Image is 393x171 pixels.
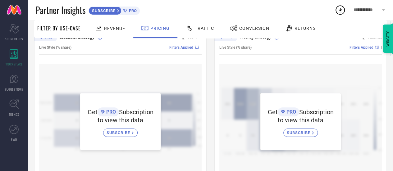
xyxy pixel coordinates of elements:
span: Filter By Use-Case [37,25,81,32]
span: SUBSCRIBE [107,130,132,135]
span: Live Style (% share) [39,45,71,50]
span: PRO [285,109,296,115]
span: SCORECARDS [5,37,23,41]
div: Open download list [335,4,346,16]
span: WORKSPACE [6,62,23,66]
span: PRO [127,8,137,13]
span: SUBSCRIBE [287,130,312,135]
span: Filters Applied [350,45,373,50]
span: Get [268,108,278,116]
span: Partner Insights [36,4,85,16]
span: Traffic [195,26,214,31]
a: SUBSCRIBEPRO [89,5,140,15]
span: SUGGESTIONS [5,87,24,92]
a: SUBSCRIBE [103,124,138,137]
span: to view this data [98,116,143,124]
span: SUBSCRIBE [89,8,117,13]
span: PRO [105,109,116,115]
span: Live Style (% share) [219,45,252,50]
span: Get [88,108,98,116]
span: Subscription [299,108,334,116]
a: SUBSCRIBE [283,124,318,137]
span: Subscription [119,108,153,116]
span: Conversion [239,26,269,31]
span: Pricing [150,26,170,31]
span: to view this data [278,116,323,124]
div: Premium [34,33,57,43]
span: Revenue [104,26,125,31]
span: | [381,45,382,50]
span: FWD [11,137,17,142]
span: Returns [295,26,316,31]
span: | [201,45,202,50]
span: TRENDS [9,112,19,117]
span: Filters Applied [169,45,193,50]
